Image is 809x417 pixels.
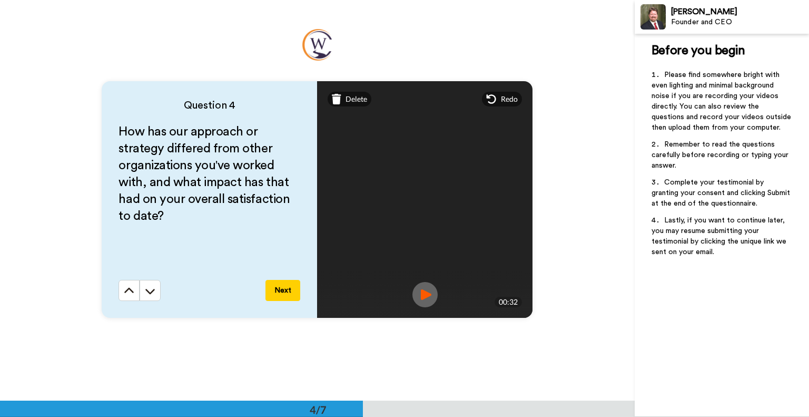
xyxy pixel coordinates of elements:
span: Redo [501,94,518,104]
span: Delete [346,94,367,104]
span: Lastly, if you want to continue later, you may resume submitting your testimonial by clicking the... [652,217,788,256]
span: Please find somewhere bright with even lighting and minimal background noise if you are recording... [652,71,793,131]
div: Redo [482,92,522,106]
span: Complete your testimonial by granting your consent and clicking Submit at the end of the question... [652,179,792,207]
img: Profile Image [640,4,666,30]
div: 4/7 [293,402,343,417]
div: Founder and CEO [671,18,808,27]
div: 00:32 [495,297,522,307]
button: Next [265,280,300,301]
span: How has our approach or strategy differed from other organizations you've worked with, and what i... [119,125,292,222]
img: ic_record_play.svg [412,282,438,307]
span: Before you begin [652,44,745,57]
span: Remember to read the questions carefully before recording or typing your answer. [652,141,791,169]
div: [PERSON_NAME] [671,7,808,17]
div: Delete [328,92,371,106]
h4: Question 4 [119,98,300,113]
